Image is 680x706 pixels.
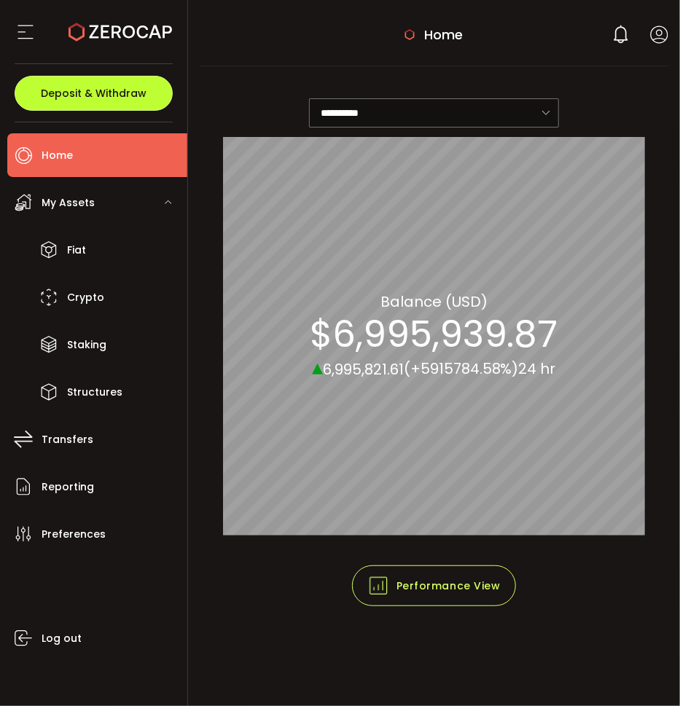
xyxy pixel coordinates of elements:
[42,524,106,545] span: Preferences
[42,145,73,166] span: Home
[367,575,501,597] span: Performance View
[15,76,173,111] button: Deposit & Withdraw
[42,476,94,498] span: Reporting
[67,287,104,308] span: Crypto
[323,360,404,380] span: 6,995,821.61
[41,88,146,98] span: Deposit & Withdraw
[42,628,82,649] span: Log out
[352,565,516,606] button: Performance View
[404,358,519,379] span: (+5915784.58%)
[310,313,558,357] section: $6,995,939.87
[519,358,556,379] span: 24 hr
[425,25,464,44] span: Home
[67,334,106,356] span: Staking
[42,192,95,213] span: My Assets
[42,429,93,450] span: Transfers
[505,549,680,706] div: 聊天小工具
[312,352,323,383] span: ▴
[67,240,86,261] span: Fiat
[505,549,680,706] iframe: Chat Widget
[380,291,488,313] section: Balance (USD)
[67,382,122,403] span: Structures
